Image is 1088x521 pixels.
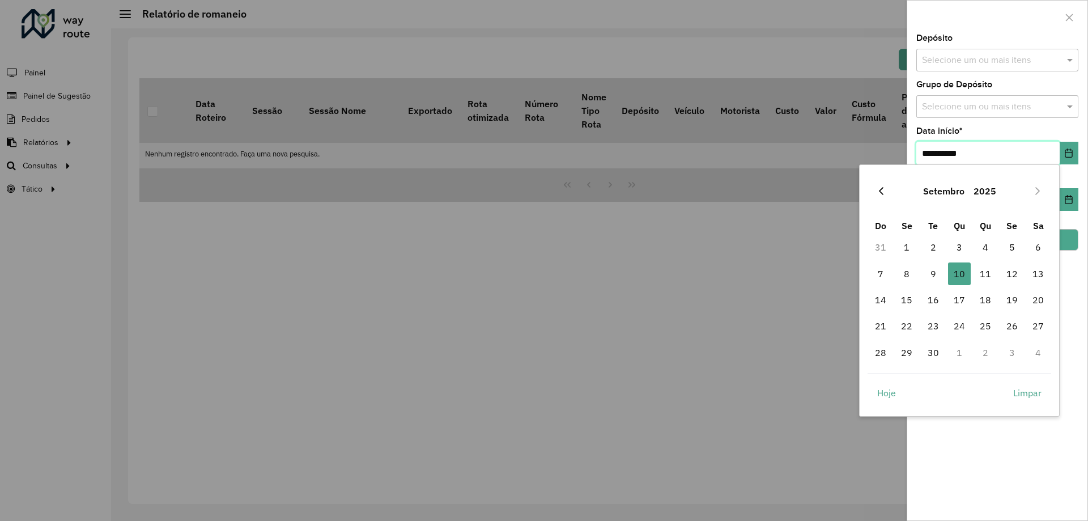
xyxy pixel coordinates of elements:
td: 24 [946,313,972,339]
span: 8 [895,262,918,285]
td: 27 [1025,313,1051,339]
span: 29 [895,341,918,364]
td: 14 [868,287,894,313]
span: 19 [1001,289,1023,311]
span: Do [875,220,886,231]
td: 17 [946,287,972,313]
span: Limpar [1013,386,1042,400]
td: 2 [972,340,998,366]
td: 1 [894,234,920,260]
span: Se [1006,220,1017,231]
span: 28 [869,341,892,364]
td: 6 [1025,234,1051,260]
label: Grupo de Depósito [916,78,992,91]
span: 22 [895,315,918,337]
span: 30 [922,341,945,364]
span: 5 [1001,236,1023,259]
span: 4 [974,236,997,259]
span: Qu [980,220,991,231]
span: 20 [1027,289,1049,311]
button: Previous Month [872,182,890,200]
span: 11 [974,262,997,285]
td: 4 [972,234,998,260]
button: Choose Month [919,177,969,205]
span: Te [928,220,938,231]
span: Hoje [877,386,896,400]
span: 2 [922,236,945,259]
td: 13 [1025,261,1051,287]
td: 16 [920,287,946,313]
button: Choose Date [1060,188,1078,211]
td: 23 [920,313,946,339]
span: 16 [922,289,945,311]
button: Hoje [868,382,906,404]
td: 15 [894,287,920,313]
td: 28 [868,340,894,366]
td: 29 [894,340,920,366]
span: 1 [895,236,918,259]
label: Data início [916,124,963,138]
span: 9 [922,262,945,285]
td: 19 [999,287,1025,313]
td: 7 [868,261,894,287]
span: 26 [1001,315,1023,337]
span: 10 [948,262,971,285]
button: Limpar [1004,382,1051,404]
span: Qu [954,220,965,231]
label: Depósito [916,31,953,45]
span: 12 [1001,262,1023,285]
span: 24 [948,315,971,337]
span: 27 [1027,315,1049,337]
span: 3 [948,236,971,259]
span: 17 [948,289,971,311]
td: 2 [920,234,946,260]
td: 26 [999,313,1025,339]
td: 11 [972,261,998,287]
button: Choose Year [969,177,1001,205]
td: 31 [868,234,894,260]
span: 14 [869,289,892,311]
td: 18 [972,287,998,313]
div: Choose Date [859,164,1060,416]
td: 3 [999,340,1025,366]
span: 25 [974,315,997,337]
td: 12 [999,261,1025,287]
td: 10 [946,261,972,287]
span: 6 [1027,236,1049,259]
td: 25 [972,313,998,339]
span: 23 [922,315,945,337]
td: 3 [946,234,972,260]
span: 18 [974,289,997,311]
span: 15 [895,289,918,311]
span: 13 [1027,262,1049,285]
td: 30 [920,340,946,366]
td: 22 [894,313,920,339]
td: 1 [946,340,972,366]
span: Sa [1033,220,1044,231]
td: 20 [1025,287,1051,313]
td: 5 [999,234,1025,260]
button: Next Month [1028,182,1047,200]
button: Choose Date [1060,142,1078,164]
td: 4 [1025,340,1051,366]
td: 8 [894,261,920,287]
td: 9 [920,261,946,287]
span: 7 [869,262,892,285]
span: Se [902,220,912,231]
td: 21 [868,313,894,339]
span: 21 [869,315,892,337]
